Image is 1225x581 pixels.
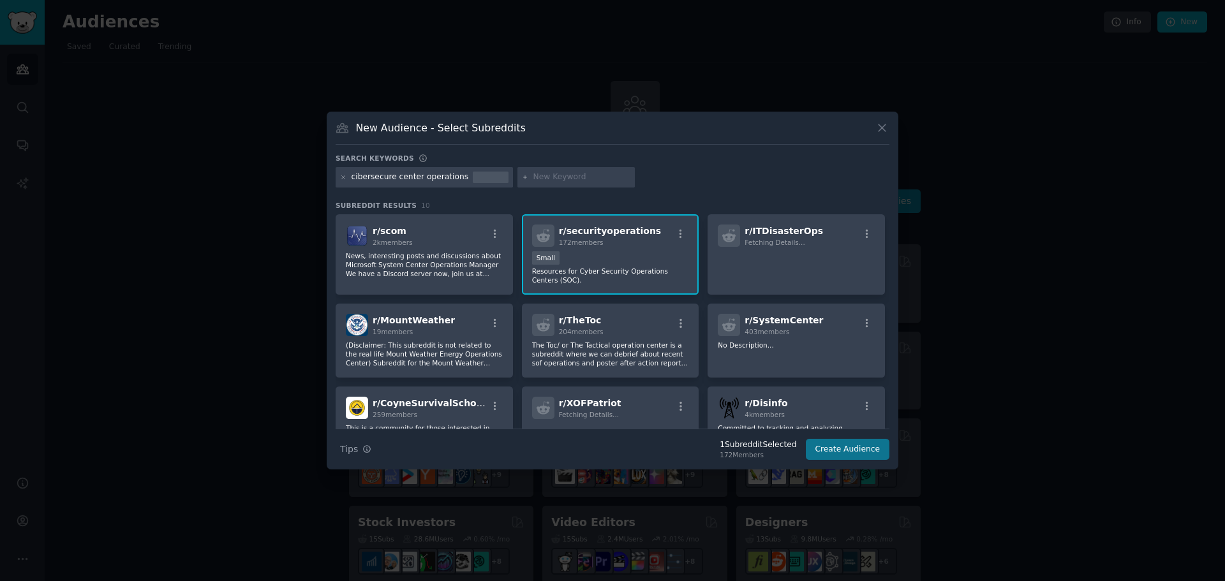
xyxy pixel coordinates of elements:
[532,341,689,367] p: The Toc/ or The Tactical operation center is a subreddit where we can debrief about recent sof op...
[559,226,662,236] span: r/ securityoperations
[356,121,526,135] h3: New Audience - Select Subreddits
[745,411,785,418] span: 4k members
[559,315,602,325] span: r/ TheToc
[806,439,890,460] button: Create Audience
[718,341,875,349] p: No Description...
[421,202,430,209] span: 10
[346,314,368,336] img: MountWeather
[346,397,368,419] img: CoyneSurvivalSchools
[340,443,358,456] span: Tips
[336,201,417,210] span: Subreddit Results
[373,239,413,246] span: 2k members
[373,315,455,325] span: r/ MountWeather
[532,251,560,265] div: Small
[352,172,469,183] div: cibersecure center operations
[720,450,796,459] div: 172 Members
[745,328,789,335] span: 403 members
[745,226,823,236] span: r/ ITDisasterOps
[336,438,376,460] button: Tips
[336,154,414,163] h3: Search keywords
[373,398,491,408] span: r/ CoyneSurvivalSchools
[559,411,619,418] span: Fetching Details...
[718,423,875,450] p: Committed to tracking and analyzing disinformation, active measures, propaganda and conspiracy mo...
[559,328,604,335] span: 204 members
[720,439,796,451] div: 1 Subreddit Selected
[718,397,740,419] img: Disinfo
[373,328,413,335] span: 19 members
[346,423,503,450] p: This is a community for those interested in real world emergency tactics for use in austere envir...
[346,224,368,247] img: scom
[559,239,604,246] span: 172 members
[346,341,503,367] p: (Disclaimer: This subreddit is not related to the real life Mount Weather Energy Operations Cente...
[532,267,689,284] p: Resources for Cyber Security Operations Centers (SOC).
[373,226,406,236] span: r/ scom
[745,239,805,246] span: Fetching Details...
[745,315,823,325] span: r/ SystemCenter
[559,398,621,408] span: r/ XOFPatriot
[373,411,417,418] span: 259 members
[745,398,787,408] span: r/ Disinfo
[533,172,630,183] input: New Keyword
[346,251,503,278] p: News, interesting posts and discussions about Microsoft System Center Operations Manager We have ...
